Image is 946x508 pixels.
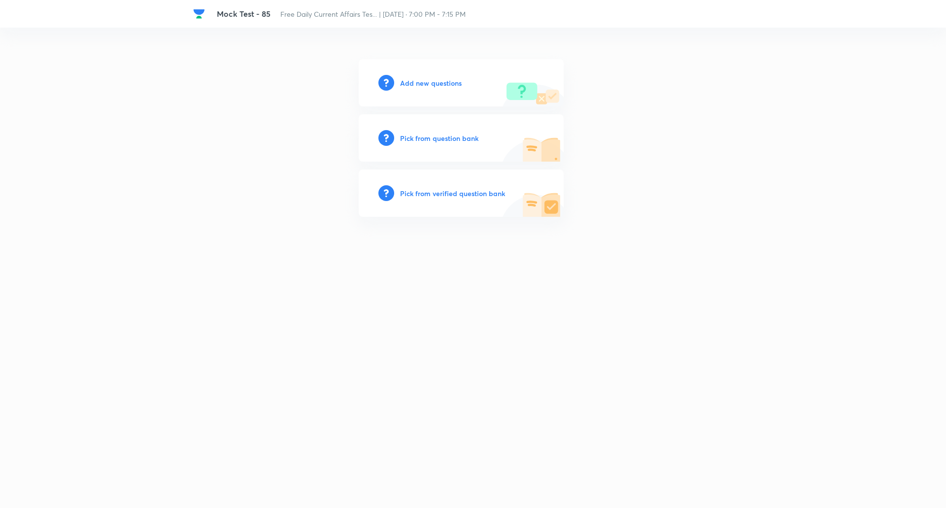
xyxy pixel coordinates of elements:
h6: Add new questions [400,78,462,88]
h6: Pick from question bank [400,133,478,143]
a: Company Logo [193,8,209,20]
span: Free Daily Current Affairs Tes... | [DATE] · 7:00 PM - 7:15 PM [280,9,466,19]
span: Mock Test - 85 [217,8,270,19]
h6: Pick from verified question bank [400,188,505,199]
img: Company Logo [193,8,205,20]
